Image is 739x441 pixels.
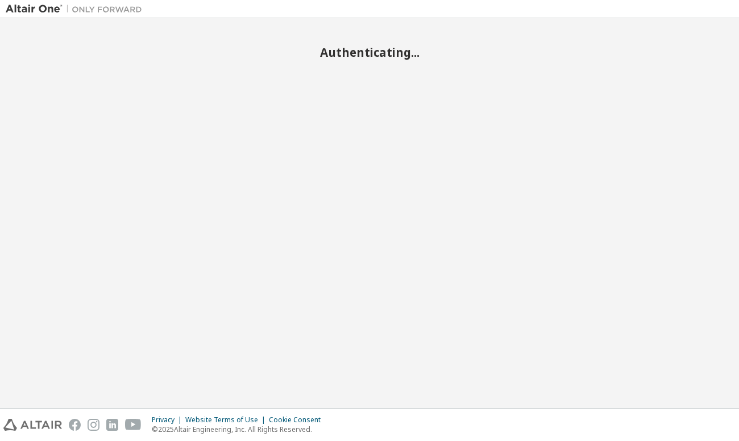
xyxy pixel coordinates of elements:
[88,419,99,431] img: instagram.svg
[69,419,81,431] img: facebook.svg
[185,415,269,425] div: Website Terms of Use
[152,415,185,425] div: Privacy
[6,45,733,60] h2: Authenticating...
[152,425,327,434] p: © 2025 Altair Engineering, Inc. All Rights Reserved.
[3,419,62,431] img: altair_logo.svg
[125,419,142,431] img: youtube.svg
[106,419,118,431] img: linkedin.svg
[6,3,148,15] img: Altair One
[269,415,327,425] div: Cookie Consent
